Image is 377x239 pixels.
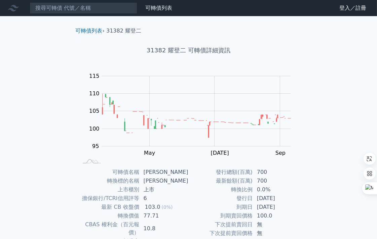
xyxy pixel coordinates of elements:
[253,229,299,238] td: 無
[253,220,299,229] td: 無
[140,220,189,237] td: 10.8
[189,203,253,211] td: 到期日
[89,90,100,97] tspan: 110
[144,203,162,211] div: 103.0
[78,185,140,194] td: 上市櫃別
[189,177,253,185] td: 最新餘額(百萬)
[145,5,172,11] a: 可轉債列表
[70,46,307,55] h1: 31382 耀登二 可轉債詳細資訊
[140,194,189,203] td: 6
[76,27,105,35] li: ›
[161,204,173,210] span: (0%)
[253,211,299,220] td: 100.0
[189,211,253,220] td: 到期賣回價格
[76,28,103,34] a: 可轉債列表
[211,150,229,156] tspan: [DATE]
[189,229,253,238] td: 下次提前賣回價格
[140,168,189,177] td: [PERSON_NAME]
[343,207,377,239] iframe: Chat Widget
[189,220,253,229] td: 下次提前賣回日
[343,207,377,239] div: 聊天小工具
[189,185,253,194] td: 轉換比例
[78,220,140,237] td: CBAS 權利金（百元報價）
[140,177,189,185] td: [PERSON_NAME]
[253,168,299,177] td: 700
[78,203,140,211] td: 最新 CB 收盤價
[78,194,140,203] td: 擔保銀行/TCRI信用評等
[86,73,301,156] g: Chart
[275,150,286,156] tspan: Sep
[89,108,100,114] tspan: 105
[30,2,137,14] input: 搜尋可轉債 代號／名稱
[78,168,140,177] td: 可轉債名稱
[78,211,140,220] td: 轉換價值
[189,168,253,177] td: 發行總額(百萬)
[144,150,155,156] tspan: May
[89,125,100,132] tspan: 100
[189,194,253,203] td: 發行日
[78,177,140,185] td: 轉換標的名稱
[253,203,299,211] td: [DATE]
[334,3,372,13] a: 登入／註冊
[140,211,189,220] td: 77.71
[253,177,299,185] td: 700
[89,73,100,79] tspan: 115
[92,143,99,149] tspan: 95
[253,185,299,194] td: 0.0%
[106,27,141,35] li: 31382 耀登二
[140,185,189,194] td: 上市
[253,194,299,203] td: [DATE]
